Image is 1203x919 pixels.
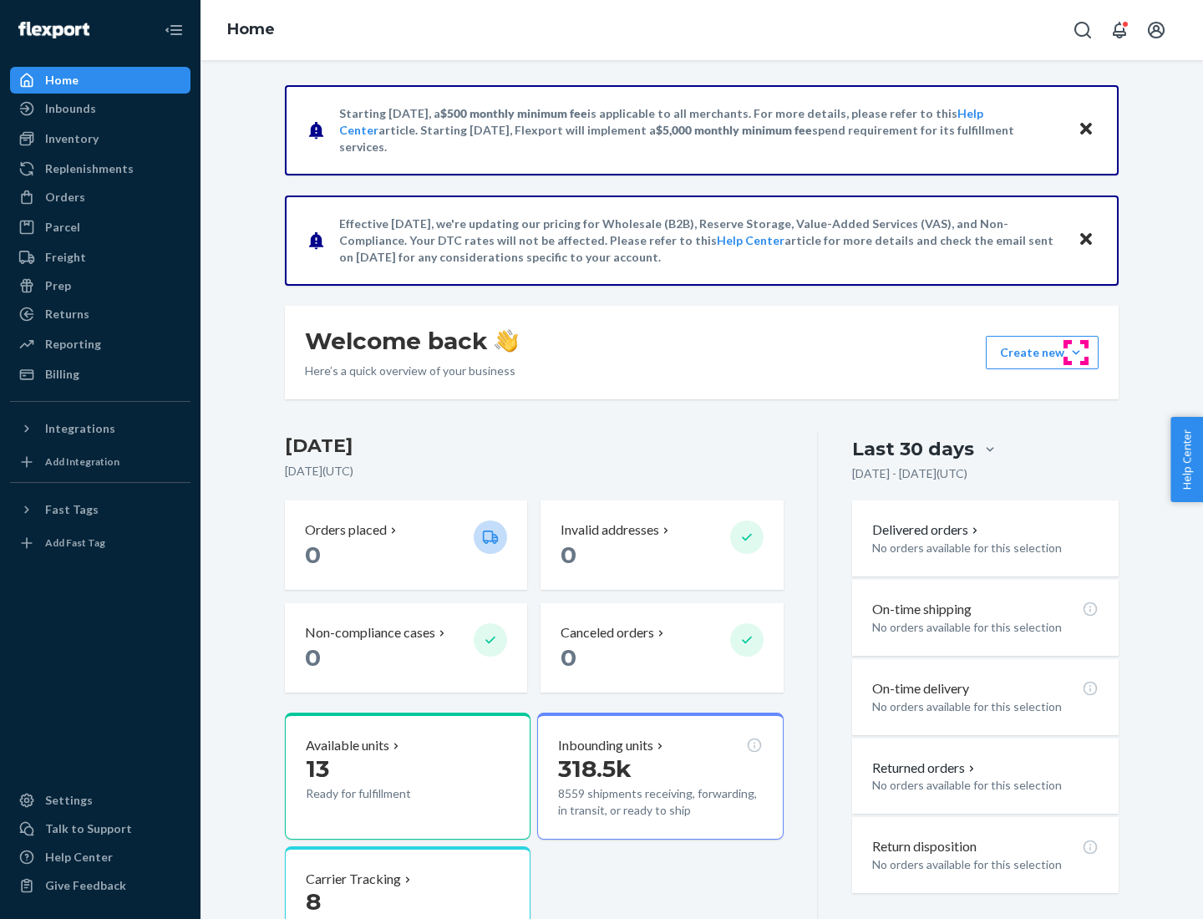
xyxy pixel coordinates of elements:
[10,815,190,842] a: Talk to Support
[561,623,654,642] p: Canceled orders
[45,130,99,147] div: Inventory
[561,541,576,569] span: 0
[18,22,89,38] img: Flexport logo
[852,465,967,482] p: [DATE] - [DATE] ( UTC )
[558,785,762,819] p: 8559 shipments receiving, forwarding, in transit, or ready to ship
[285,433,784,459] h3: [DATE]
[45,849,113,866] div: Help Center
[872,759,978,778] button: Returned orders
[45,277,71,294] div: Prep
[10,301,190,327] a: Returns
[1075,118,1097,142] button: Close
[45,249,86,266] div: Freight
[339,105,1062,155] p: Starting [DATE], a is applicable to all merchants. For more details, please refer to this article...
[872,619,1099,636] p: No orders available for this selection
[305,643,321,672] span: 0
[285,603,527,693] button: Non-compliance cases 0
[285,500,527,590] button: Orders placed 0
[537,713,783,840] button: Inbounding units318.5k8559 shipments receiving, forwarding, in transit, or ready to ship
[872,837,977,856] p: Return disposition
[872,698,1099,715] p: No orders available for this selection
[10,67,190,94] a: Home
[986,336,1099,369] button: Create new
[339,216,1062,266] p: Effective [DATE], we're updating our pricing for Wholesale (B2B), Reserve Storage, Value-Added Se...
[440,106,587,120] span: $500 monthly minimum fee
[45,160,134,177] div: Replenishments
[305,520,387,540] p: Orders placed
[1075,228,1097,252] button: Close
[561,643,576,672] span: 0
[45,454,119,469] div: Add Integration
[45,306,89,322] div: Returns
[656,123,812,137] span: $5,000 monthly minimum fee
[10,272,190,299] a: Prep
[872,600,972,619] p: On-time shipping
[285,713,530,840] button: Available units13Ready for fulfillment
[872,540,1099,556] p: No orders available for this selection
[558,736,653,755] p: Inbounding units
[45,219,80,236] div: Parcel
[541,500,783,590] button: Invalid addresses 0
[45,877,126,894] div: Give Feedback
[10,184,190,211] a: Orders
[1066,13,1099,47] button: Open Search Box
[45,72,79,89] div: Home
[285,463,784,480] p: [DATE] ( UTC )
[305,623,435,642] p: Non-compliance cases
[45,100,96,117] div: Inbounds
[45,536,105,550] div: Add Fast Tag
[45,336,101,353] div: Reporting
[717,233,784,247] a: Help Center
[558,754,632,783] span: 318.5k
[495,329,518,353] img: hand-wave emoji
[306,785,460,802] p: Ready for fulfillment
[306,754,329,783] span: 13
[10,496,190,523] button: Fast Tags
[852,436,974,462] div: Last 30 days
[872,856,1099,873] p: No orders available for this selection
[45,820,132,837] div: Talk to Support
[10,155,190,182] a: Replenishments
[45,366,79,383] div: Billing
[45,501,99,518] div: Fast Tags
[872,679,969,698] p: On-time delivery
[541,603,783,693] button: Canceled orders 0
[305,541,321,569] span: 0
[306,870,401,889] p: Carrier Tracking
[45,792,93,809] div: Settings
[45,189,85,206] div: Orders
[1103,13,1136,47] button: Open notifications
[227,20,275,38] a: Home
[45,420,115,437] div: Integrations
[10,331,190,358] a: Reporting
[305,363,518,379] p: Here’s a quick overview of your business
[214,6,288,54] ol: breadcrumbs
[10,361,190,388] a: Billing
[1140,13,1173,47] button: Open account menu
[872,777,1099,794] p: No orders available for this selection
[561,520,659,540] p: Invalid addresses
[10,214,190,241] a: Parcel
[157,13,190,47] button: Close Navigation
[10,872,190,899] button: Give Feedback
[306,736,389,755] p: Available units
[10,449,190,475] a: Add Integration
[1170,417,1203,502] button: Help Center
[10,844,190,871] a: Help Center
[10,530,190,556] a: Add Fast Tag
[10,787,190,814] a: Settings
[10,415,190,442] button: Integrations
[305,326,518,356] h1: Welcome back
[306,887,321,916] span: 8
[872,520,982,540] button: Delivered orders
[10,244,190,271] a: Freight
[10,125,190,152] a: Inventory
[10,95,190,122] a: Inbounds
